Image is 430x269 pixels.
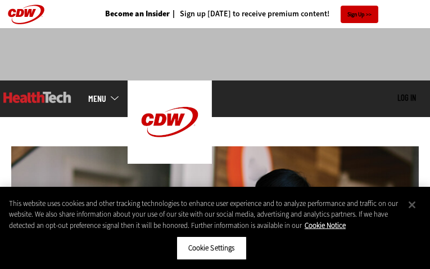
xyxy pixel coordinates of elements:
a: mobile-menu [88,94,128,103]
a: Become an Insider [105,10,170,18]
button: Close [400,192,424,217]
div: User menu [397,93,416,104]
a: Sign Up [341,6,378,23]
img: Home [3,92,71,103]
a: Sign up [DATE] to receive premium content! [170,10,329,18]
a: CDW [128,155,212,167]
button: Cookie Settings [176,236,247,260]
a: Log in [397,92,416,102]
img: Home [128,80,212,164]
div: This website uses cookies and other tracking technologies to enhance user experience and to analy... [9,198,400,231]
a: More information about your privacy [305,221,346,230]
